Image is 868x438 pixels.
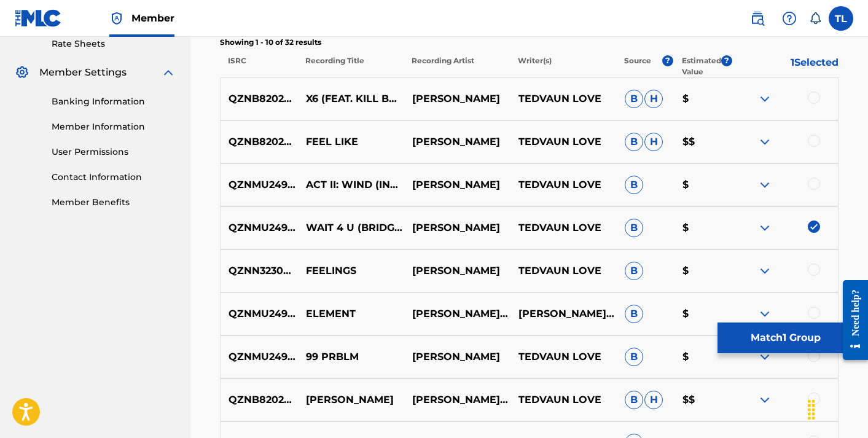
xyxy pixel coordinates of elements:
img: expand [757,92,772,106]
p: Showing 1 - 10 of 32 results [220,37,839,48]
p: ELEMENT [297,307,404,321]
a: Contact Information [52,171,176,184]
iframe: Chat Widget [807,379,868,438]
p: ACT II: WIND (INTRO) [297,178,404,192]
p: [PERSON_NAME] [404,135,510,149]
p: QZNB82026652 [221,135,297,149]
span: H [644,391,663,409]
div: Drag [802,391,821,428]
img: expand [757,307,772,321]
span: ? [721,55,732,66]
p: X6 (FEAT. KILL BAM) [297,92,404,106]
p: $ [674,178,731,192]
p: [PERSON_NAME],KILL BAM [404,393,510,407]
p: ISRC [220,55,297,77]
img: deselect [808,221,820,233]
p: TEDVAUN LOVE [510,135,617,149]
span: Member [131,11,174,25]
p: $ [674,264,731,278]
img: search [750,11,765,26]
p: [PERSON_NAME] [404,221,510,235]
span: B [625,219,643,237]
img: Member Settings [15,65,29,80]
p: $ [674,221,731,235]
span: ? [662,55,673,66]
span: B [625,90,643,108]
p: QZNB82026649 [221,393,297,407]
p: TEDVAUN LOVE [510,92,617,106]
span: B [625,348,643,366]
span: B [625,133,643,151]
p: [PERSON_NAME] [404,178,510,192]
a: User Permissions [52,146,176,158]
img: expand [757,264,772,278]
span: B [625,305,643,323]
span: H [644,133,663,151]
img: expand [757,350,772,364]
span: H [644,90,663,108]
p: [PERSON_NAME] [404,264,510,278]
span: B [625,176,643,194]
p: QZNMU2494033 [221,221,297,235]
p: FEELINGS [297,264,404,278]
img: expand [757,178,772,192]
p: [PERSON_NAME] [404,92,510,106]
p: Recording Title [297,55,403,77]
span: Member Settings [39,65,127,80]
p: $ [674,350,731,364]
p: 1 Selected [732,55,839,77]
p: TEDVAUN LOVE [510,264,617,278]
img: MLC Logo [15,9,62,27]
p: TEDVAUN LOVE [510,393,617,407]
img: expand [757,221,772,235]
p: QZNMU2494022 [221,307,297,321]
img: expand [757,393,772,407]
button: Match1 Group [717,323,853,353]
p: Recording Artist [404,55,510,77]
p: [PERSON_NAME] [297,393,404,407]
a: Public Search [745,6,770,31]
p: [PERSON_NAME] EL, TEDVAUN LOVE [510,307,617,321]
div: Help [777,6,802,31]
p: QZNMU2494034 [221,350,297,364]
a: Member Information [52,120,176,133]
p: Writer(s) [510,55,616,77]
div: Notifications [809,12,821,25]
img: expand [757,135,772,149]
span: B [625,262,643,280]
p: 99 PRBLM [297,350,404,364]
a: Rate Sheets [52,37,176,50]
p: [PERSON_NAME] [404,350,510,364]
p: QZNN32305359 [221,264,297,278]
img: help [782,11,797,26]
p: $ [674,92,731,106]
a: Member Benefits [52,196,176,209]
p: [PERSON_NAME],DMTL [PERSON_NAME] [404,307,510,321]
a: Banking Information [52,95,176,108]
p: $$ [674,135,731,149]
p: TEDVAUN LOVE [510,350,617,364]
span: B [625,391,643,409]
p: Source [624,55,651,77]
p: $ [674,307,731,321]
p: Estimated Value [682,55,721,77]
p: QZNB82026650 [221,92,297,106]
p: $$ [674,393,731,407]
p: TEDVAUN LOVE [510,178,617,192]
img: Top Rightsholder [109,11,124,26]
p: WAIT 4 U (BRIDGE) (INTERLUDE) [297,221,404,235]
iframe: Resource Center [834,271,868,370]
img: expand [161,65,176,80]
p: QZNMU2494029 [221,178,297,192]
p: FEEL LIKE [297,135,404,149]
p: TEDVAUN LOVE [510,221,617,235]
div: User Menu [829,6,853,31]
